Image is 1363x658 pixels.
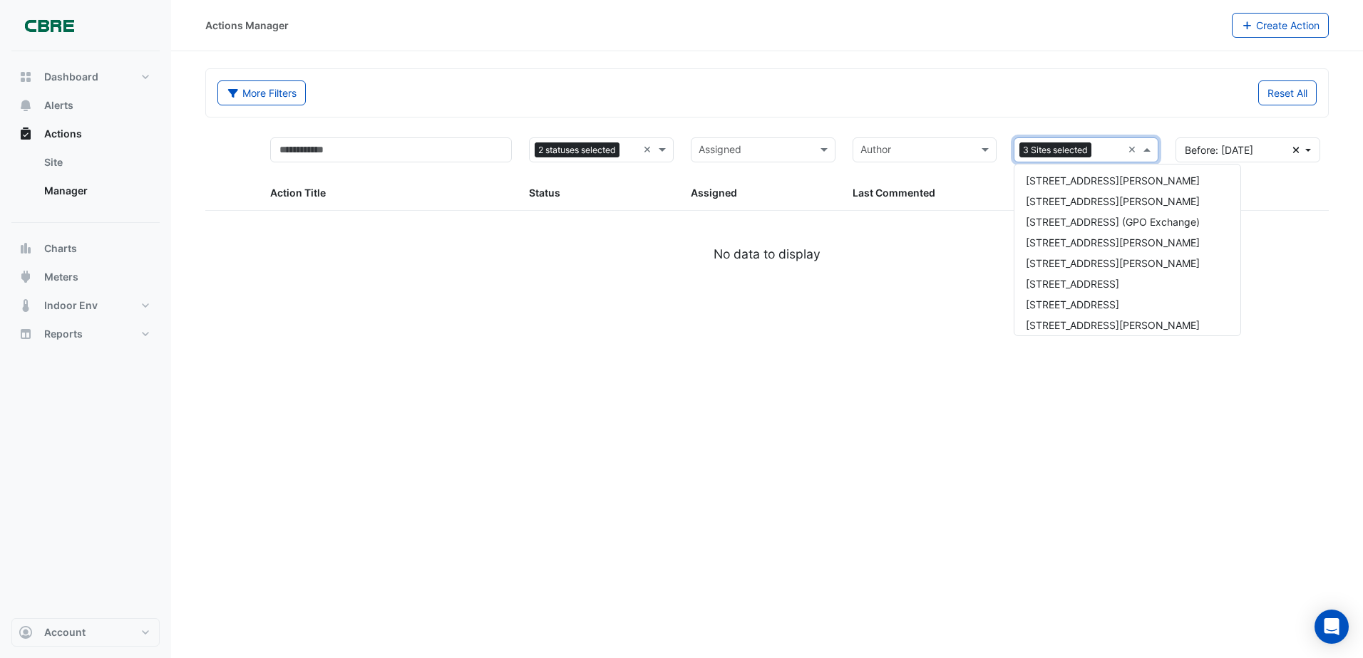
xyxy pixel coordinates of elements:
[1014,164,1241,336] ng-dropdown-panel: Options list
[19,241,33,256] app-icon: Charts
[1026,278,1119,290] span: [STREET_ADDRESS]
[33,148,160,177] a: Site
[11,234,160,263] button: Charts
[44,70,98,84] span: Dashboard
[44,241,77,256] span: Charts
[1292,142,1300,157] fa-icon: Clear
[643,142,655,158] span: Clear
[1026,174,1200,187] span: [STREET_ADDRESS][PERSON_NAME]
[205,245,1329,263] div: No data to display
[19,270,33,284] app-icon: Meters
[1258,80,1317,105] button: Reset All
[11,120,160,148] button: Actions
[33,177,160,205] a: Manager
[1128,142,1140,158] span: Clear
[19,70,33,84] app-icon: Dashboard
[1176,137,1320,162] button: Before: [DATE]
[44,298,98,313] span: Indoor Env
[11,618,160,647] button: Account
[1232,13,1329,38] button: Create Action
[11,320,160,348] button: Reports
[1315,610,1349,644] div: Open Intercom Messenger
[205,18,289,33] div: Actions Manager
[535,142,619,158] span: 2 statuses selected
[19,327,33,341] app-icon: Reports
[19,127,33,141] app-icon: Actions
[44,270,78,284] span: Meters
[11,263,160,291] button: Meters
[44,98,73,113] span: Alerts
[1026,319,1200,331] span: [STREET_ADDRESS][PERSON_NAME]
[853,187,935,199] span: Last Commented
[529,187,560,199] span: Status
[11,148,160,211] div: Actions
[270,187,326,199] span: Action Title
[17,11,81,40] img: Company Logo
[1026,236,1200,249] span: [STREET_ADDRESS][PERSON_NAME]
[19,98,33,113] app-icon: Alerts
[44,127,82,141] span: Actions
[217,80,306,105] button: More Filters
[1026,195,1200,207] span: [STREET_ADDRESS][PERSON_NAME]
[1026,216,1200,228] span: [STREET_ADDRESS] (GPO Exchange)
[1026,298,1119,310] span: [STREET_ADDRESS]
[1026,257,1200,269] span: [STREET_ADDRESS][PERSON_NAME]
[44,327,83,341] span: Reports
[44,625,86,639] span: Account
[11,91,160,120] button: Alerts
[11,63,160,91] button: Dashboard
[1019,142,1091,158] span: 3 Sites selected
[11,291,160,320] button: Indoor Env
[1185,144,1253,156] span: Before: 31 Mar 25
[691,187,737,199] span: Assigned
[19,298,33,313] app-icon: Indoor Env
